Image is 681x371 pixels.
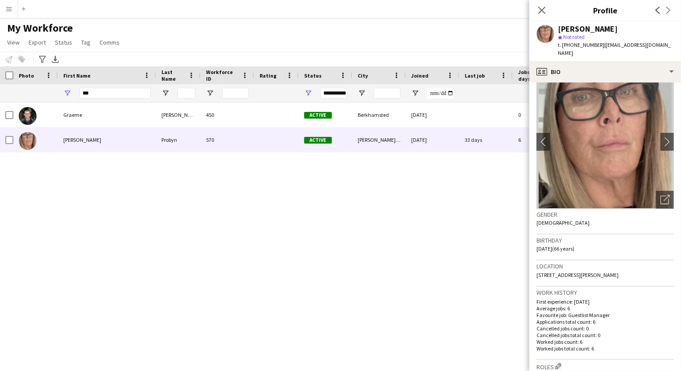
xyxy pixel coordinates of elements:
div: [PERSON_NAME] [558,25,618,33]
img: Graeme Timms [19,107,37,125]
p: First experience: [DATE] [537,298,674,305]
span: My Workforce [7,21,73,35]
app-action-btn: Advanced filters [37,54,48,65]
span: Export [29,38,46,46]
span: Tag [81,38,91,46]
span: Rating [260,72,277,79]
p: Worked jobs count: 6 [537,338,674,345]
input: Joined Filter Input [427,88,454,99]
div: 570 [201,128,254,152]
input: First Name Filter Input [79,88,151,99]
a: Tag [78,37,94,48]
div: [DATE] [406,128,459,152]
span: Joined [411,72,429,79]
span: Active [304,112,332,119]
span: Photo [19,72,34,79]
app-action-btn: Export XLSX [50,54,61,65]
h3: Roles [537,362,674,371]
span: Not rated [563,33,585,40]
p: Applications total count: 6 [537,318,674,325]
a: Export [25,37,50,48]
span: Status [304,72,322,79]
div: [PERSON_NAME] Coldfield [352,128,406,152]
button: Open Filter Menu [411,89,419,97]
span: Jobs (last 90 days) [518,69,550,82]
a: Comms [96,37,123,48]
p: Cancelled jobs total count: 0 [537,332,674,338]
img: Crew avatar or photo [537,75,674,209]
button: Open Filter Menu [161,89,169,97]
button: Open Filter Menu [358,89,366,97]
div: Bio [529,61,681,82]
p: Worked jobs total count: 6 [537,345,674,352]
span: Last job [465,72,485,79]
span: Active [304,137,332,144]
span: View [7,38,20,46]
input: Workforce ID Filter Input [222,88,249,99]
input: Last Name Filter Input [177,88,195,99]
div: 0 [513,103,566,127]
span: [STREET_ADDRESS][PERSON_NAME] [537,272,619,278]
p: Favourite job: Guestlist Manager [537,312,674,318]
span: Comms [99,38,120,46]
input: City Filter Input [374,88,400,99]
p: Cancelled jobs count: 0 [537,325,674,332]
div: 6 [513,128,566,152]
span: [DEMOGRAPHIC_DATA] [537,219,590,226]
span: First Name [63,72,91,79]
div: 450 [201,103,254,127]
div: [PERSON_NAME] [156,103,201,127]
div: Probyn [156,128,201,152]
div: Open photos pop-in [656,191,674,209]
button: Open Filter Menu [304,89,312,97]
span: Workforce ID [206,69,238,82]
button: Open Filter Menu [206,89,214,97]
span: Status [55,38,72,46]
h3: Gender [537,210,674,218]
span: City [358,72,368,79]
h3: Birthday [537,236,674,244]
img: Rae Probyn [19,132,37,150]
button: Open Filter Menu [63,89,71,97]
div: Graeme [58,103,156,127]
span: | [EMAIL_ADDRESS][DOMAIN_NAME] [558,41,671,56]
h3: Work history [537,289,674,297]
a: Status [51,37,76,48]
span: Last Name [161,69,185,82]
div: Berkhamsted [352,103,406,127]
a: View [4,37,23,48]
span: t. [PHONE_NUMBER] [558,41,604,48]
span: [DATE] (66 years) [537,245,574,252]
div: 33 days [459,128,513,152]
h3: Profile [529,4,681,16]
h3: Location [537,262,674,270]
p: Average jobs: 6 [537,305,674,312]
div: [PERSON_NAME] [58,128,156,152]
div: [DATE] [406,103,459,127]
